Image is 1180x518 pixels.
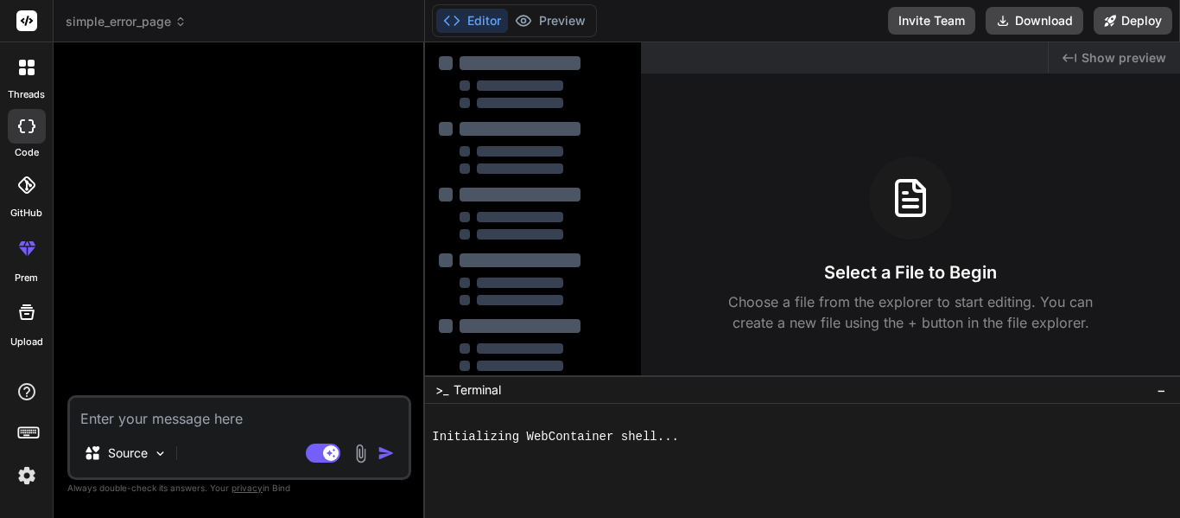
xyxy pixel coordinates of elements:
span: privacy [232,483,263,493]
span: Initializing WebContainer shell... [432,428,679,445]
button: Editor [436,9,508,33]
label: code [15,145,39,160]
img: settings [12,461,41,490]
button: Preview [508,9,593,33]
button: Invite Team [888,7,975,35]
img: attachment [351,444,371,464]
span: Terminal [454,381,501,399]
label: prem [15,271,38,285]
h3: Select a File to Begin [824,260,997,285]
p: Choose a file from the explorer to start editing. You can create a new file using the + button in... [717,291,1104,333]
label: threads [8,87,45,102]
button: − [1153,376,1170,404]
p: Source [108,444,148,462]
img: Pick Models [153,446,168,461]
button: Download [986,7,1083,35]
label: Upload [10,335,43,349]
label: GitHub [10,206,42,221]
span: Show preview [1082,49,1166,67]
span: >_ [435,381,448,399]
span: simple_error_page [66,13,187,30]
span: − [1157,381,1166,399]
p: Always double-check its answers. Your in Bind [67,480,411,496]
button: Deploy [1094,7,1172,35]
img: icon [377,444,395,462]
